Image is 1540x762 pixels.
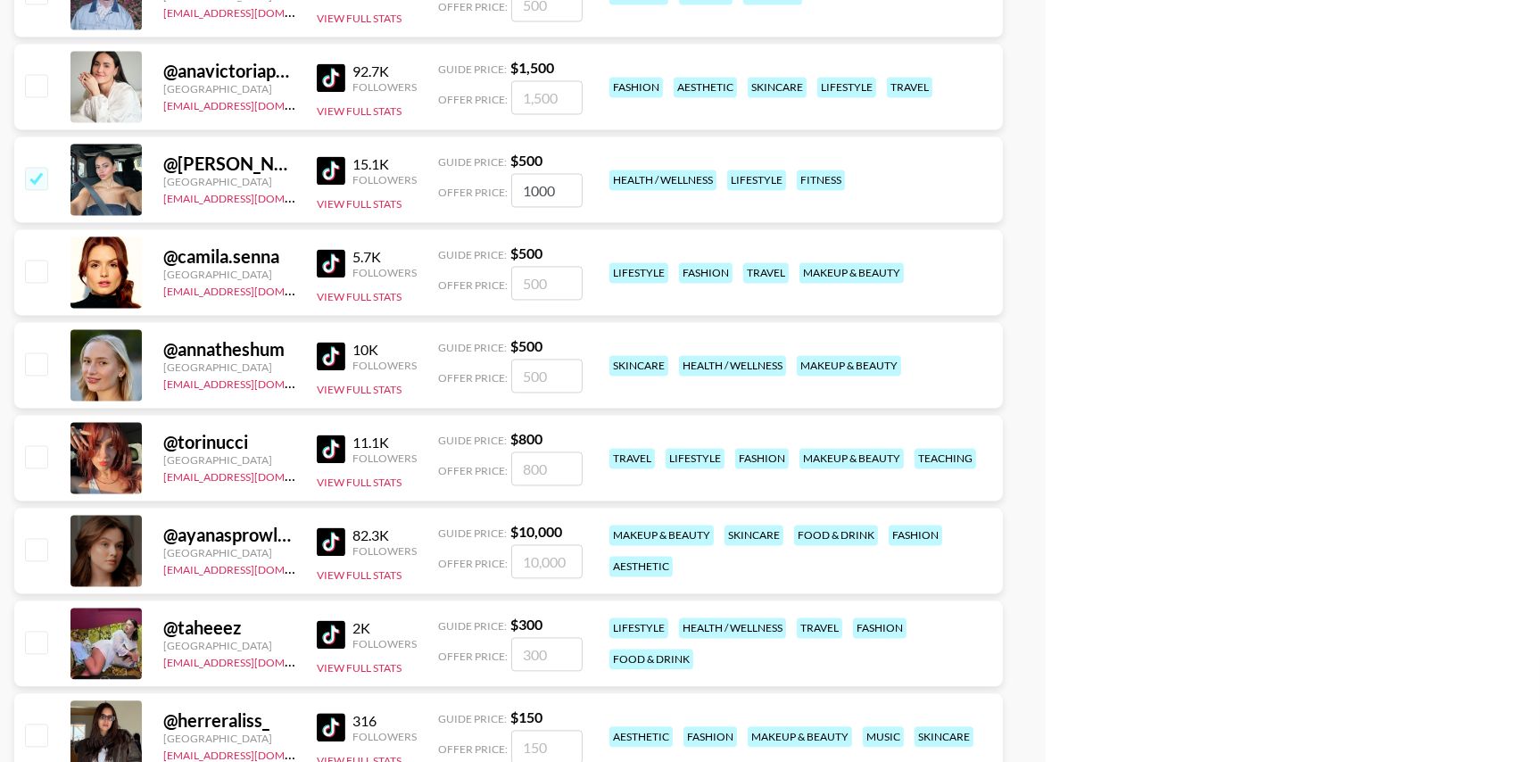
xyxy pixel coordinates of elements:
button: View Full Stats [317,661,402,675]
div: music [863,726,904,747]
div: 15.1K [352,155,417,173]
div: lifestyle [727,170,786,190]
input: 1,500 [511,80,583,114]
div: makeup & beauty [797,355,901,376]
img: TikTok [317,156,345,185]
div: 11.1K [352,434,417,451]
div: [GEOGRAPHIC_DATA] [163,268,295,281]
div: aesthetic [674,77,737,97]
div: aesthetic [609,726,673,747]
input: 300 [511,637,583,671]
div: fashion [889,525,942,545]
div: @ camila.senna [163,245,295,268]
div: Followers [352,359,417,372]
div: Followers [352,80,417,94]
span: Guide Price: [438,619,507,633]
div: Followers [352,730,417,743]
img: TikTok [317,527,345,556]
div: Followers [352,451,417,465]
div: lifestyle [666,448,724,468]
div: fitness [797,170,845,190]
a: [EMAIL_ADDRESS][DOMAIN_NAME] [163,374,343,391]
div: 82.3K [352,526,417,544]
div: makeup & beauty [748,726,852,747]
div: 2K [352,619,417,637]
span: Offer Price: [438,464,508,477]
span: Offer Price: [438,650,508,663]
strong: $ 10,000 [510,523,562,540]
span: Offer Price: [438,371,508,385]
span: Guide Price: [438,155,507,169]
span: Guide Price: [438,62,507,76]
div: health / wellness [679,617,786,638]
button: View Full Stats [317,12,402,25]
div: travel [797,617,842,638]
input: 800 [511,451,583,485]
div: @ torinucci [163,431,295,453]
span: Offer Price: [438,278,508,292]
div: @ [PERSON_NAME].camilaa [163,153,295,175]
div: [GEOGRAPHIC_DATA] [163,639,295,652]
div: fashion [853,617,907,638]
div: Followers [352,173,417,186]
div: skincare [724,525,783,545]
div: skincare [609,355,668,376]
div: fashion [679,262,733,283]
div: 10K [352,341,417,359]
strong: $ 150 [510,708,542,725]
div: @ anavictoriaperez_ [163,60,295,82]
div: lifestyle [609,617,668,638]
a: [EMAIL_ADDRESS][DOMAIN_NAME] [163,3,343,20]
div: fashion [609,77,663,97]
span: Offer Price: [438,742,508,756]
div: food & drink [609,649,693,669]
strong: $ 500 [510,152,542,169]
div: Followers [352,544,417,558]
img: TikTok [317,713,345,741]
div: travel [887,77,932,97]
span: Guide Price: [438,434,507,447]
input: 10,000 [511,544,583,578]
a: [EMAIL_ADDRESS][DOMAIN_NAME] [163,559,343,576]
div: 92.7K [352,62,417,80]
span: Guide Price: [438,712,507,725]
div: makeup & beauty [609,525,714,545]
div: 5.7K [352,248,417,266]
button: View Full Stats [317,476,402,489]
div: @ taheeez [163,617,295,639]
div: Followers [352,266,417,279]
div: fashion [735,448,789,468]
span: Guide Price: [438,526,507,540]
button: View Full Stats [317,290,402,303]
span: Guide Price: [438,341,507,354]
span: Offer Price: [438,557,508,570]
div: skincare [748,77,807,97]
button: View Full Stats [317,568,402,582]
div: health / wellness [609,170,716,190]
strong: $ 800 [510,430,542,447]
div: @ herreraliss_ [163,709,295,732]
div: [GEOGRAPHIC_DATA] [163,175,295,188]
div: lifestyle [817,77,876,97]
button: View Full Stats [317,104,402,118]
span: Guide Price: [438,248,507,261]
a: [EMAIL_ADDRESS][DOMAIN_NAME] [163,745,343,762]
div: [GEOGRAPHIC_DATA] [163,360,295,374]
strong: $ 500 [510,337,542,354]
div: Followers [352,637,417,650]
img: TikTok [317,249,345,277]
img: TikTok [317,63,345,92]
div: @ annatheshum [163,338,295,360]
strong: $ 1,500 [510,59,554,76]
div: [GEOGRAPHIC_DATA] [163,732,295,745]
img: TikTok [317,342,345,370]
div: aesthetic [609,556,673,576]
img: TikTok [317,435,345,463]
a: [EMAIL_ADDRESS][DOMAIN_NAME] [163,652,343,669]
div: fashion [683,726,737,747]
input: 500 [511,173,583,207]
a: [EMAIL_ADDRESS][DOMAIN_NAME] [163,281,343,298]
img: TikTok [317,620,345,649]
div: teaching [915,448,976,468]
div: makeup & beauty [799,262,904,283]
